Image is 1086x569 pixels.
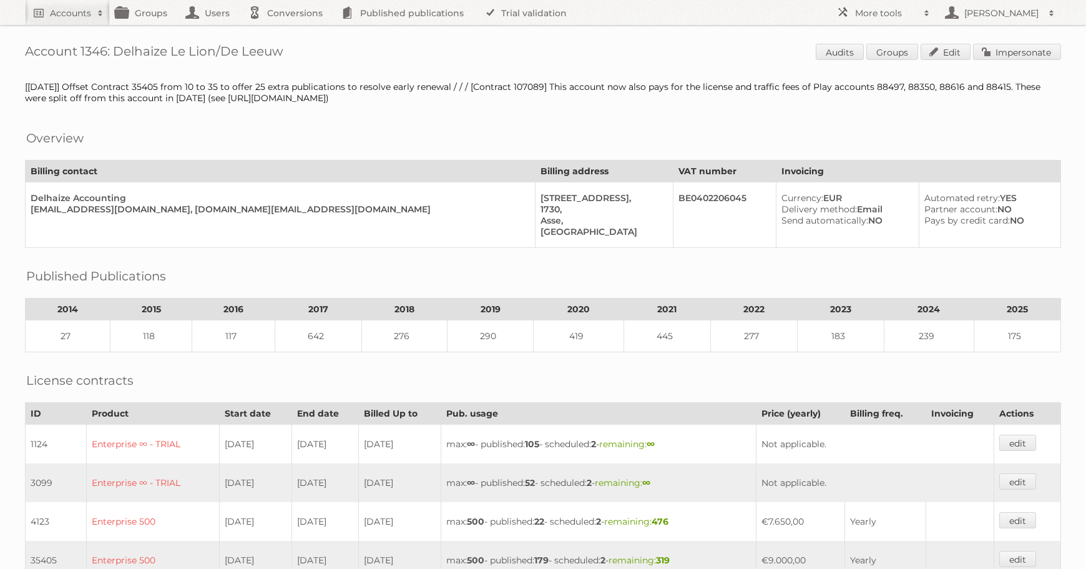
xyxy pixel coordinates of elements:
th: Billing freq. [845,403,926,425]
span: Currency: [781,192,823,204]
h2: Published Publications [26,267,166,285]
td: [DATE] [292,463,359,502]
td: [DATE] [220,425,292,464]
div: 1730, [541,204,663,215]
strong: 476 [652,516,668,527]
td: 1124 [26,425,87,464]
strong: 2 [600,555,605,566]
span: Send automatically: [781,215,868,226]
strong: 52 [525,477,535,488]
a: edit [999,551,1036,567]
td: [DATE] [359,502,441,541]
div: Delhaize Accounting [31,192,525,204]
td: 419 [534,320,624,352]
a: edit [999,435,1036,451]
td: [DATE] [359,463,441,502]
th: 2017 [275,299,362,320]
td: Yearly [845,502,926,541]
th: Product [87,403,220,425]
th: 2025 [974,299,1060,320]
div: [GEOGRAPHIC_DATA] [541,226,663,237]
td: 642 [275,320,362,352]
strong: 2 [587,477,592,488]
th: 2021 [624,299,710,320]
th: Invoicing [926,403,994,425]
td: Enterprise ∞ - TRIAL [87,463,220,502]
th: Billed Up to [359,403,441,425]
td: [DATE] [220,502,292,541]
td: 276 [362,320,447,352]
div: YES [924,192,1050,204]
td: Enterprise 500 [87,502,220,541]
span: remaining: [599,438,655,450]
a: edit [999,512,1036,528]
th: 2022 [710,299,797,320]
th: VAT number [673,161,776,182]
th: ID [26,403,87,425]
h2: [PERSON_NAME] [961,7,1042,19]
th: 2024 [884,299,974,320]
h2: Accounts [50,7,91,19]
strong: 2 [596,516,601,527]
th: End date [292,403,359,425]
span: remaining: [609,555,670,566]
a: Edit [921,44,971,60]
td: Not applicable. [756,463,994,502]
div: [EMAIL_ADDRESS][DOMAIN_NAME], [DOMAIN_NAME][EMAIL_ADDRESS][DOMAIN_NAME] [31,204,525,215]
a: Impersonate [973,44,1061,60]
th: Actions [994,403,1060,425]
strong: 22 [534,516,544,527]
div: EUR [781,192,909,204]
td: 277 [710,320,797,352]
td: 27 [26,320,110,352]
td: [DATE] [220,463,292,502]
div: Email [781,204,909,215]
td: max: - published: - scheduled: - [441,425,756,464]
a: edit [999,473,1036,490]
th: 2014 [26,299,110,320]
div: NO [781,215,909,226]
td: 183 [797,320,884,352]
td: [DATE] [359,425,441,464]
th: Invoicing [776,161,1061,182]
span: Pays by credit card: [924,215,1010,226]
strong: ∞ [467,477,475,488]
div: Asse, [541,215,663,226]
td: Enterprise ∞ - TRIAL [87,425,220,464]
div: [[DATE]] Offset Contract 35405 from 10 to 35 to offer 25 extra publications to resolve early rene... [25,81,1061,104]
div: NO [924,204,1050,215]
strong: 105 [525,438,539,450]
td: 3099 [26,463,87,502]
th: Billing address [536,161,673,182]
span: remaining: [604,516,668,527]
div: [STREET_ADDRESS], [541,192,663,204]
strong: 500 [467,516,484,527]
h2: License contracts [26,371,134,390]
strong: 2 [591,438,596,450]
th: 2019 [447,299,534,320]
span: Partner account: [924,204,997,215]
h2: More tools [855,7,917,19]
span: remaining: [595,477,650,488]
th: 2015 [110,299,192,320]
td: 175 [974,320,1060,352]
strong: 500 [467,555,484,566]
a: Audits [816,44,864,60]
td: 290 [447,320,534,352]
td: [DATE] [292,425,359,464]
td: 239 [884,320,974,352]
th: Price (yearly) [756,403,845,425]
th: Start date [220,403,292,425]
td: 117 [192,320,275,352]
th: 2016 [192,299,275,320]
div: NO [924,215,1050,226]
strong: ∞ [642,477,650,488]
h2: Overview [26,129,84,147]
span: Automated retry: [924,192,1000,204]
strong: ∞ [467,438,475,450]
th: Pub. usage [441,403,756,425]
td: [DATE] [292,502,359,541]
strong: 319 [656,555,670,566]
td: max: - published: - scheduled: - [441,463,756,502]
td: 445 [624,320,710,352]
